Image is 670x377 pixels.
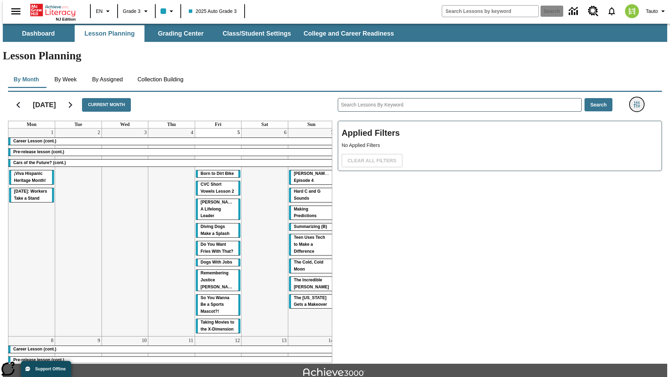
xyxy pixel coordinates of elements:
[96,128,102,137] a: September 2, 2025
[2,89,332,363] div: Calendar
[201,320,234,332] span: Taking Movies to the X-Dimension
[217,25,297,42] button: Class/Student Settings
[9,96,27,114] button: Previous
[201,182,234,194] span: CVC Short Vowels Lesson 2
[342,142,658,149] p: No Applied Filters
[146,25,216,42] button: Grading Center
[294,171,330,183] span: Ella Menopi: Episode 4
[14,171,46,183] span: ¡Viva Hispanic Heritage Month!
[73,121,83,128] a: Tuesday
[48,71,83,88] button: By Week
[621,2,643,20] button: Select a new avatar
[123,8,141,15] span: Grade 3
[3,24,667,42] div: SubNavbar
[13,139,56,143] span: Career Lesson (cont.)
[196,170,241,177] div: Born to Dirt Bike
[8,149,335,156] div: Pre-release lesson (cont.)
[329,128,335,137] a: September 7, 2025
[166,121,177,128] a: Thursday
[196,259,241,266] div: Dogs With Jobs
[143,128,148,137] a: September 3, 2025
[8,357,335,364] div: Pre-release lesson (cont.)
[87,71,128,88] button: By Assigned
[630,97,644,111] button: Filters Side menu
[646,8,658,15] span: Tauto
[585,98,613,112] button: Search
[195,128,241,337] td: September 5, 2025
[288,128,335,337] td: September 7, 2025
[201,200,237,219] span: Dianne Feinstein: A Lifelong Leader
[14,189,47,201] span: Labor Day: Workers Take a Stand
[196,295,241,316] div: So You Wanna Be a Sports Mascot?!
[306,121,317,128] a: Sunday
[13,347,56,352] span: Career Lesson (cont.)
[3,25,400,42] div: SubNavbar
[82,98,131,112] button: Current Month
[13,160,66,165] span: Cars of the Future? (cont.)
[294,295,327,307] span: The Missouri Gets a Makeover
[280,337,288,345] a: September 13, 2025
[289,259,334,273] div: The Cold, Cold Moon
[201,224,230,236] span: Diving Dogs Make a Splash
[189,8,237,15] span: 2025 Auto Grade 3
[30,3,76,17] a: Home
[187,337,194,345] a: September 11, 2025
[565,2,584,21] a: Data Center
[55,128,102,337] td: September 2, 2025
[236,128,241,137] a: September 5, 2025
[93,5,115,17] button: Language: EN, Select a language
[3,25,73,42] button: Dashboard
[96,337,102,345] a: September 9, 2025
[96,8,103,15] span: EN
[8,71,45,88] button: By Month
[25,121,38,128] a: Monday
[625,4,639,18] img: avatar image
[294,207,317,219] span: Making Predictions
[196,223,241,237] div: Diving Dogs Make a Splash
[289,295,334,309] div: The Missouri Gets a Makeover
[327,337,335,345] a: September 14, 2025
[289,170,334,184] div: Ella Menopi: Episode 4
[8,160,335,167] div: Cars of the Future? (cont.)
[294,278,329,289] span: The Incredible Kellee Edwards
[8,346,335,353] div: Career Lesson (cont.)
[289,188,334,202] div: Hard C and G Sounds
[61,96,79,114] button: Next
[148,128,195,337] td: September 4, 2025
[233,337,241,345] a: September 12, 2025
[6,1,26,22] button: Open side menu
[119,121,131,128] a: Wednesday
[289,234,334,255] div: Teen Uses Tech to Make a Difference
[603,2,621,20] a: Notifications
[584,2,603,21] a: Resource Center, Will open in new tab
[21,361,71,377] button: Support Offline
[13,149,64,154] span: Pre-release lesson (cont.)
[196,241,241,255] div: Do You Want Fries With That?
[56,17,76,21] span: NJ Edition
[332,89,662,363] div: Search
[9,170,54,184] div: ¡Viva Hispanic Heritage Month!
[33,101,56,109] h2: [DATE]
[338,121,662,171] div: Applied Filters
[214,121,223,128] a: Friday
[35,367,66,371] span: Support Offline
[120,5,153,17] button: Grade: Grade 3, Select a grade
[3,49,667,62] h1: Lesson Planning
[196,199,241,220] div: Dianne Feinstein: A Lifelong Leader
[75,25,144,42] button: Lesson Planning
[8,138,335,145] div: Career Lesson (cont.)
[643,5,670,17] button: Profile/Settings
[9,188,54,202] div: Labor Day: Workers Take a Stand
[13,357,64,362] span: Pre-release lesson (cont.)
[289,223,334,230] div: Summarizing (B)
[298,25,400,42] button: College and Career Readiness
[289,277,334,291] div: The Incredible Kellee Edwards
[338,98,581,111] input: Search Lessons By Keyword
[201,242,233,254] span: Do You Want Fries With That?
[294,224,327,229] span: Summarizing (B)
[50,128,55,137] a: September 1, 2025
[201,271,236,289] span: Remembering Justice O'Connor
[158,5,178,17] button: Class color is light blue. Change class color
[196,270,241,291] div: Remembering Justice O'Connor
[50,337,55,345] a: September 8, 2025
